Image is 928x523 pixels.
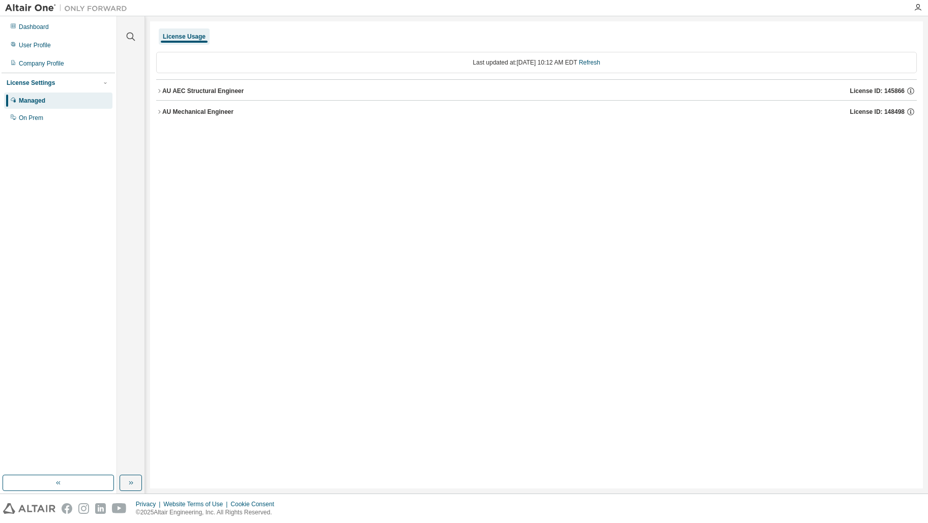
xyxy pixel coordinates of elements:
[156,80,917,102] button: AU AEC Structural EngineerLicense ID: 145866
[579,59,600,66] a: Refresh
[163,500,230,508] div: Website Terms of Use
[19,59,64,68] div: Company Profile
[112,503,127,514] img: youtube.svg
[230,500,280,508] div: Cookie Consent
[136,508,280,517] p: © 2025 Altair Engineering, Inc. All Rights Reserved.
[156,52,917,73] div: Last updated at: [DATE] 10:12 AM EDT
[3,503,55,514] img: altair_logo.svg
[162,108,234,116] div: AU Mechanical Engineer
[850,108,905,116] span: License ID: 148498
[19,23,49,31] div: Dashboard
[19,41,51,49] div: User Profile
[136,500,163,508] div: Privacy
[78,503,89,514] img: instagram.svg
[163,33,206,41] div: License Usage
[162,87,244,95] div: AU AEC Structural Engineer
[7,79,55,87] div: License Settings
[850,87,905,95] span: License ID: 145866
[95,503,106,514] img: linkedin.svg
[19,97,45,105] div: Managed
[156,101,917,123] button: AU Mechanical EngineerLicense ID: 148498
[19,114,43,122] div: On Prem
[5,3,132,13] img: Altair One
[62,503,72,514] img: facebook.svg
